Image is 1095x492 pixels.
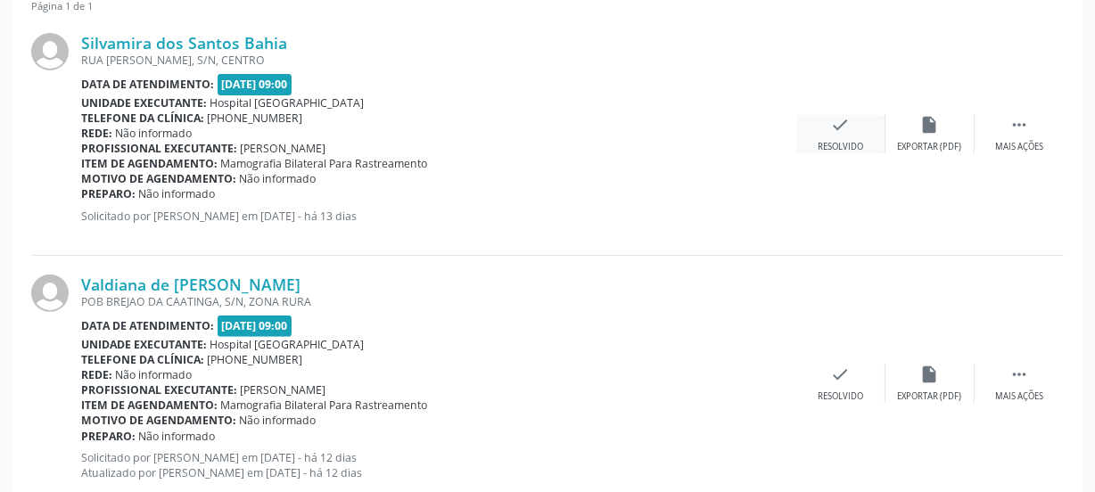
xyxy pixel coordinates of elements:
[31,33,69,70] img: img
[81,156,218,171] b: Item de agendamento:
[81,413,236,428] b: Motivo de agendamento:
[218,74,292,94] span: [DATE] 09:00
[81,367,112,382] b: Rede:
[81,53,796,68] div: RUA [PERSON_NAME], S/N, CENTRO
[81,294,796,309] div: POB BREJAO DA CAATINGA, S/N, ZONA RURA
[208,352,303,367] span: [PHONE_NUMBER]
[210,337,365,352] span: Hospital [GEOGRAPHIC_DATA]
[1009,365,1029,384] i: 
[81,352,204,367] b: Telefone da clínica:
[81,111,204,126] b: Telefone da clínica:
[831,365,851,384] i: check
[81,141,237,156] b: Profissional executante:
[81,126,112,141] b: Rede:
[81,429,136,444] b: Preparo:
[818,390,863,403] div: Resolvido
[920,115,940,135] i: insert_drive_file
[920,365,940,384] i: insert_drive_file
[81,398,218,413] b: Item de agendamento:
[81,95,207,111] b: Unidade executante:
[139,429,216,444] span: Não informado
[116,126,193,141] span: Não informado
[995,390,1043,403] div: Mais ações
[81,318,214,333] b: Data de atendimento:
[81,337,207,352] b: Unidade executante:
[116,367,193,382] span: Não informado
[81,209,796,224] p: Solicitado por [PERSON_NAME] em [DATE] - há 13 dias
[995,141,1043,153] div: Mais ações
[139,186,216,201] span: Não informado
[241,141,326,156] span: [PERSON_NAME]
[218,316,292,336] span: [DATE] 09:00
[81,77,214,92] b: Data de atendimento:
[81,33,287,53] a: Silvamira dos Santos Bahia
[241,382,326,398] span: [PERSON_NAME]
[240,171,317,186] span: Não informado
[81,171,236,186] b: Motivo de agendamento:
[221,398,428,413] span: Mamografia Bilateral Para Rastreamento
[898,390,962,403] div: Exportar (PDF)
[1009,115,1029,135] i: 
[81,382,237,398] b: Profissional executante:
[81,186,136,201] b: Preparo:
[221,156,428,171] span: Mamografia Bilateral Para Rastreamento
[81,450,796,480] p: Solicitado por [PERSON_NAME] em [DATE] - há 12 dias Atualizado por [PERSON_NAME] em [DATE] - há 1...
[818,141,863,153] div: Resolvido
[208,111,303,126] span: [PHONE_NUMBER]
[210,95,365,111] span: Hospital [GEOGRAPHIC_DATA]
[31,275,69,312] img: img
[831,115,851,135] i: check
[81,275,301,294] a: Valdiana de [PERSON_NAME]
[898,141,962,153] div: Exportar (PDF)
[240,413,317,428] span: Não informado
